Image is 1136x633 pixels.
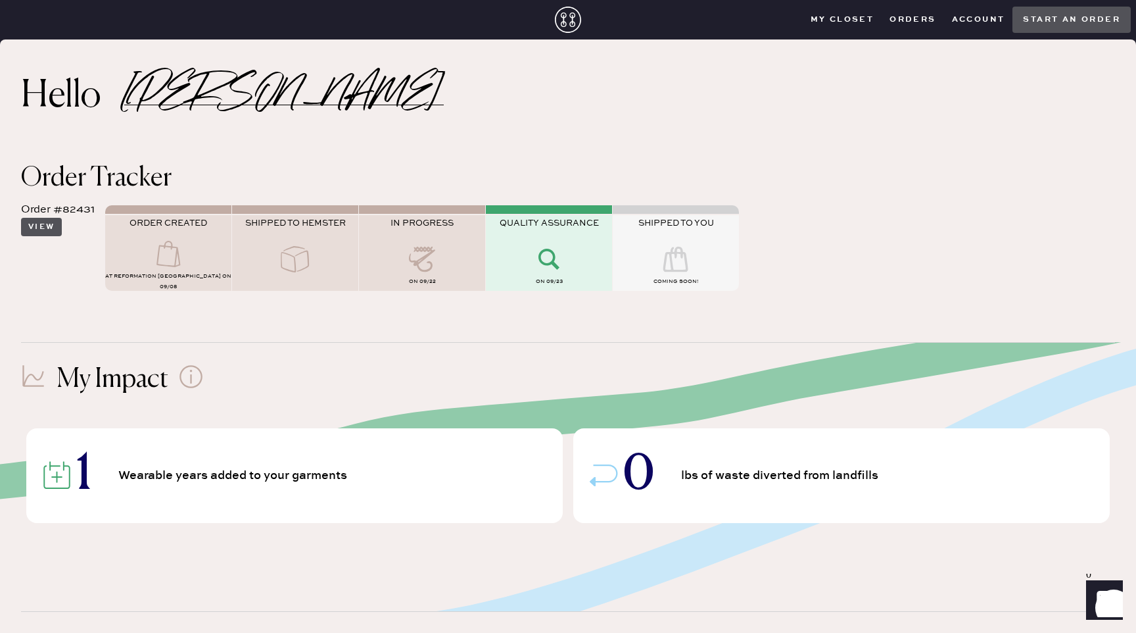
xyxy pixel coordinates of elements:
[409,278,436,285] span: on 09/22
[653,278,698,285] span: COMING SOON!
[105,273,231,290] span: AT Reformation [GEOGRAPHIC_DATA] on 09/08
[57,364,168,395] h1: My Impact
[76,453,91,499] span: 1
[638,218,714,228] span: SHIPPED TO YOU
[130,218,207,228] span: ORDER CREATED
[681,470,884,482] span: lbs of waste diverted from landfills
[803,10,882,30] button: My Closet
[390,218,454,228] span: IN PROGRESS
[21,81,124,113] h2: Hello
[536,278,563,285] span: on 09/23
[623,453,654,499] span: 0
[500,218,599,228] span: QUALITY ASSURANCE
[118,470,352,482] span: Wearable years added to your garments
[21,218,62,236] button: View
[1012,7,1131,33] button: Start an order
[21,202,95,218] div: Order #82431
[245,218,346,228] span: SHIPPED TO HEMSTER
[882,10,943,30] button: Orders
[1074,574,1130,630] iframe: Front Chat
[124,88,444,105] h2: [PERSON_NAME]
[944,10,1013,30] button: Account
[21,165,172,191] span: Order Tracker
